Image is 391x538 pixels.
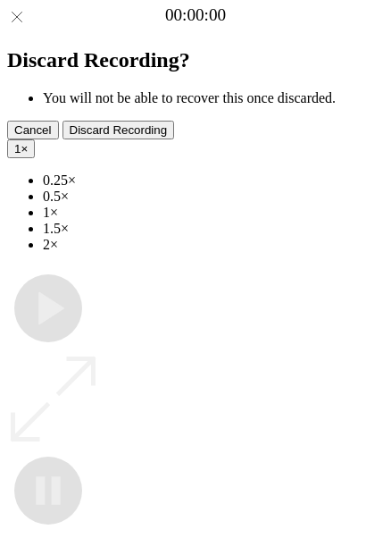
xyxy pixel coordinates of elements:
[7,48,384,72] h2: Discard Recording?
[14,142,21,156] span: 1
[43,90,384,106] li: You will not be able to recover this once discarded.
[7,121,59,139] button: Cancel
[62,121,175,139] button: Discard Recording
[43,172,384,189] li: 0.25×
[43,189,384,205] li: 0.5×
[43,205,384,221] li: 1×
[43,237,384,253] li: 2×
[43,221,384,237] li: 1.5×
[7,139,35,158] button: 1×
[165,5,226,25] a: 00:00:00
